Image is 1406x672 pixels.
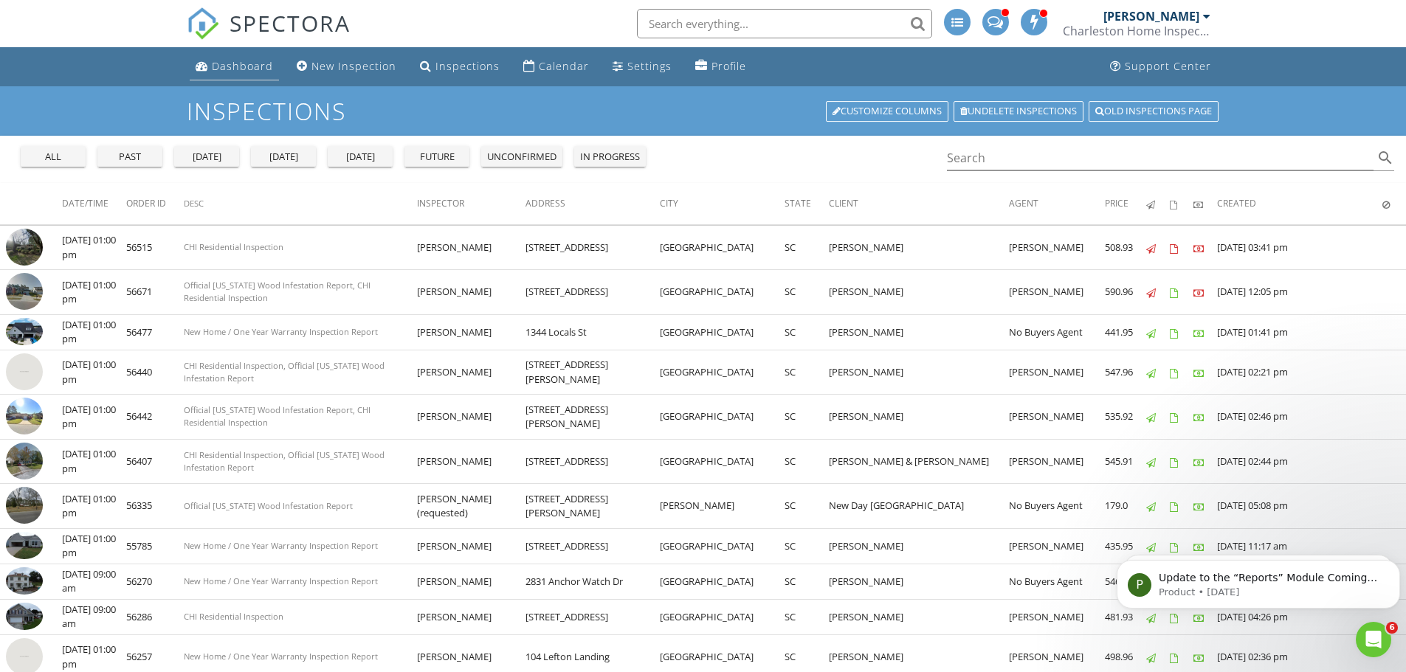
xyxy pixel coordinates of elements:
a: Customize Columns [826,101,948,122]
td: [DATE] 05:08 pm [1217,484,1382,529]
td: 546.91 [1105,564,1146,599]
div: Support Center [1125,59,1211,73]
span: Address [525,197,565,209]
td: [PERSON_NAME] [829,564,1009,599]
td: [PERSON_NAME] [829,350,1009,395]
span: Desc [184,198,204,209]
span: New Home / One Year Warranty Inspection Report [184,651,378,662]
td: SC [785,484,829,529]
td: [STREET_ADDRESS] [525,225,660,270]
span: CHI Residential Inspection [184,611,283,622]
td: SC [785,439,829,484]
td: [DATE] 01:00 pm [62,395,126,440]
th: Client: Not sorted. [829,183,1009,224]
td: SC [785,270,829,315]
th: Price: Not sorted. [1105,183,1146,224]
td: [DATE] 01:00 pm [62,439,126,484]
img: 9220026%2Freports%2Fa4468159-856d-4a1d-8f14-1765f79f0b50%2Fcover_photos%2FY7TAzsVSUQb6lwa7RWVD%2F... [6,567,43,595]
td: [PERSON_NAME] [1009,395,1105,440]
td: SC [785,528,829,564]
a: Profile [689,53,752,80]
th: Paid: Not sorted. [1193,183,1217,224]
img: 9282338%2Fcover_photos%2F34GaZ59i9JjEDSHyEOl2%2Fsmall.jpg [6,318,43,346]
span: Inspector [417,197,464,209]
span: Date/Time [62,197,108,209]
td: [PERSON_NAME] [417,270,525,315]
td: [STREET_ADDRESS][PERSON_NAME] [525,484,660,529]
td: SC [785,225,829,270]
td: 56671 [126,270,184,315]
td: 56442 [126,395,184,440]
a: Old inspections page [1089,101,1219,122]
td: [PERSON_NAME] [417,350,525,395]
td: [STREET_ADDRESS][PERSON_NAME] [525,395,660,440]
td: 56440 [126,350,184,395]
th: Desc: Not sorted. [184,183,417,224]
div: future [410,150,464,164]
div: Dashboard [212,59,273,73]
td: No Buyers Agent [1009,314,1105,350]
td: [STREET_ADDRESS] [525,270,660,315]
td: 1344 Locals St [525,314,660,350]
td: 55785 [126,528,184,564]
img: 9080129%2Fcover_photos%2Fnz5UrXcf6tFkOcecAYrm%2Fsmall.jpg [6,532,43,560]
td: [DATE] 01:00 pm [62,350,126,395]
i: search [1376,149,1394,167]
td: [PERSON_NAME] & [PERSON_NAME] [829,439,1009,484]
th: Agreements signed: Not sorted. [1170,183,1193,224]
td: [PERSON_NAME] (requested) [417,484,525,529]
a: SPECTORA [187,20,351,51]
td: 56286 [126,599,184,634]
td: [GEOGRAPHIC_DATA] [660,270,785,315]
button: [DATE] [174,146,239,167]
span: Official [US_STATE] Wood Infestation Report [184,500,353,511]
td: 590.96 [1105,270,1146,315]
td: [PERSON_NAME] [417,528,525,564]
span: State [785,197,811,209]
td: [PERSON_NAME] [829,599,1009,634]
td: 545.91 [1105,439,1146,484]
div: New Inspection [311,59,396,73]
div: in progress [580,150,640,164]
td: 179.0 [1105,484,1146,529]
span: New Home / One Year Warranty Inspection Report [184,540,378,551]
div: Inspections [435,59,500,73]
td: [PERSON_NAME] [417,395,525,440]
td: No Buyers Agent [1009,484,1105,529]
button: past [97,146,162,167]
span: 6 [1386,622,1398,634]
td: [STREET_ADDRESS] [525,439,660,484]
td: [DATE] 01:00 pm [62,314,126,350]
td: [DATE] 12:05 pm [1217,270,1382,315]
div: past [103,150,156,164]
td: [DATE] 01:00 pm [62,528,126,564]
button: [DATE] [251,146,316,167]
button: all [21,146,86,167]
td: No Buyers Agent [1009,564,1105,599]
span: City [660,197,678,209]
td: [STREET_ADDRESS] [525,528,660,564]
td: [GEOGRAPHIC_DATA] [660,599,785,634]
td: [DATE] 01:00 pm [62,270,126,315]
img: streetview [6,487,43,524]
td: 535.92 [1105,395,1146,440]
span: New Home / One Year Warranty Inspection Report [184,575,378,586]
td: [PERSON_NAME] [1009,225,1105,270]
td: [PERSON_NAME] [417,225,525,270]
a: New Inspection [291,53,402,80]
th: Created: Not sorted. [1217,183,1382,224]
td: [PERSON_NAME] [829,270,1009,315]
td: [STREET_ADDRESS][PERSON_NAME] [525,350,660,395]
td: [DATE] 01:00 pm [62,225,126,270]
a: Support Center [1104,53,1217,80]
td: [PERSON_NAME] [417,564,525,599]
a: Calendar [517,53,595,80]
button: [DATE] [328,146,393,167]
td: [PERSON_NAME] [829,528,1009,564]
td: SC [785,314,829,350]
td: SC [785,599,829,634]
td: [DATE] 02:21 pm [1217,350,1382,395]
td: 56270 [126,564,184,599]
